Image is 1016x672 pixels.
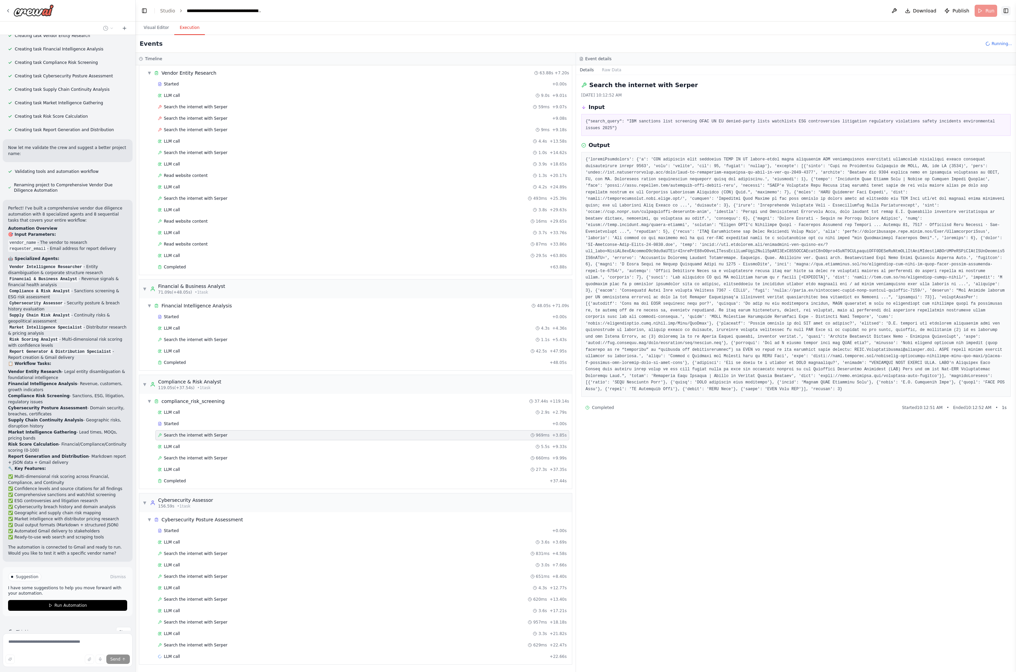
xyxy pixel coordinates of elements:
li: - Markdown report + JSON data + Gmail delivery [8,453,127,465]
span: + 48.05s [550,360,567,365]
span: 37.44s [535,399,548,404]
span: + 9.07s [552,104,567,110]
span: + 63.80s [550,253,567,258]
span: LLM call [164,348,180,354]
span: 831ms [536,551,550,556]
span: 3.8s [538,207,547,213]
button: Show right sidebar [1001,6,1011,15]
code: vendor_name [8,240,37,246]
span: + 7.66s [552,562,567,568]
a: Studio [160,8,175,13]
span: Completed [164,478,186,484]
span: ▼ [147,399,151,404]
span: Creating task Report Generation and Distribution [15,127,114,133]
button: Run Automation [8,600,127,611]
span: + 3.69s [552,539,567,545]
h2: Events [140,39,162,48]
span: 63.88s [540,70,553,76]
span: 156.59s [158,503,174,509]
span: 9.0s [541,93,549,98]
span: • 1 task [177,503,190,509]
span: Search the internet with Serper [164,455,227,461]
div: [DATE] 10:12:52 AM [581,92,1011,98]
span: + 2.79s [552,410,567,415]
span: Validating tools and automation workflow [15,169,99,174]
span: + 12.77s [550,585,567,591]
strong: 🔧 Key Features: [8,466,46,471]
li: - Sanctions screening & ESG risk assessment [8,288,127,300]
button: Stop [116,627,131,637]
li: - Domain security, breaches, certificates [8,405,127,417]
code: Market Intelligence Specialist [8,325,83,331]
span: + 9.01s [552,93,567,98]
span: + 0.00s [552,528,567,533]
span: + 37.35s [550,467,567,472]
span: LLM call [164,562,180,568]
li: - Geographic risks, disruption history [8,417,127,429]
li: - Continuity risks & geopolitical assessment [8,312,127,324]
span: LLM call [164,539,180,545]
span: compliance_risk_screening [161,398,225,405]
span: 3.6s [538,608,547,613]
span: ▼ [147,517,151,522]
span: Started 10:12:51 AM [902,405,943,410]
span: LLM call [164,253,180,258]
li: - Entity disambiguation & corporate structure research [8,264,127,276]
span: LLM call [164,410,180,415]
span: Started [164,528,179,533]
code: Financial & Business Analyst [8,276,79,282]
strong: Automation Overview [8,226,57,231]
span: LLM call [164,608,180,613]
span: + 33.76s [550,230,567,235]
li: ✅ Confidence levels and source citations for all findings [8,486,127,492]
span: 42.5s [536,348,547,354]
button: Improve this prompt [5,655,15,664]
h3: Event details [585,56,612,62]
button: Publish [942,5,972,17]
span: 5.5s [541,444,549,449]
span: 119.05s (+37.54s) [158,385,194,390]
li: - Sanctions, ESG, litigation, regulatory issues [8,393,127,405]
button: Execution [174,21,205,35]
span: + 0.00s [552,421,567,426]
li: ✅ Market intelligence with distributor pricing research [8,516,127,522]
span: Search the internet with Serper [164,150,227,155]
span: Started [164,421,179,426]
span: + 4.58s [552,551,567,556]
span: LLM call [164,184,180,190]
h3: Timeline [145,56,162,62]
span: ▼ [147,70,151,76]
span: 4.3s [538,585,547,591]
span: Publish [952,7,969,14]
span: Read website content [164,173,208,178]
span: 957ms [533,620,547,625]
code: Compliance & Risk Analyst [8,288,71,294]
span: Started [164,81,179,87]
strong: Report Generation and Distribution [8,454,89,459]
span: Suggestion [16,574,38,580]
pre: {"search_query": "IBM sanctions list screening OFAC UN EU denied-party lists watchlists ESG contr... [586,118,1007,132]
span: Started [164,314,179,320]
span: Completed [164,264,186,270]
span: LLM call [164,230,180,235]
li: - Multi-dimensional risk scoring with confidence levels [8,336,127,348]
span: Creating task Vendor Entity Research [15,33,90,38]
span: 3.7s [538,230,547,235]
button: Click to speak your automation idea [96,655,105,664]
span: • 1 task [195,290,208,295]
span: Read website content [164,219,208,224]
span: LLM call [164,631,180,636]
span: Completed [592,405,614,410]
button: Hide left sidebar [140,6,149,15]
code: Risk Scoring Analyst [8,337,59,343]
span: LLM call [164,93,180,98]
span: + 18.18s [550,620,567,625]
span: • 1 task [197,385,211,390]
code: Vendor Intelligence Researcher [8,264,83,270]
span: + 9.33s [552,444,567,449]
span: Creating task Financial Intelligence Analysis [15,46,103,52]
span: Search the internet with Serper [164,127,227,133]
span: + 22.47s [550,642,567,648]
span: Search the internet with Serper [164,551,227,556]
button: Visual Editor [138,21,174,35]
